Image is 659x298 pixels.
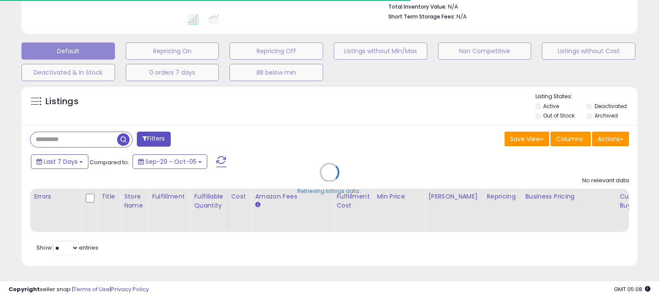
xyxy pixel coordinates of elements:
[614,285,650,293] span: 2025-10-13 05:08 GMT
[456,12,467,21] span: N/A
[297,187,362,195] div: Retrieving listings data..
[9,285,40,293] strong: Copyright
[126,42,219,60] button: Repricing On
[21,42,115,60] button: Default
[388,13,455,20] b: Short Term Storage Fees:
[73,285,110,293] a: Terms of Use
[126,64,219,81] button: 0 orders 7 days
[111,285,149,293] a: Privacy Policy
[388,3,447,10] b: Total Inventory Value:
[334,42,427,60] button: Listings without Min/Max
[230,42,323,60] button: Repricing Off
[388,1,623,11] li: N/A
[230,64,323,81] button: BB below min
[542,42,635,60] button: Listings without Cost
[438,42,532,60] button: Non Competitive
[21,64,115,81] button: Deactivated & In Stock
[9,286,149,294] div: seller snap | |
